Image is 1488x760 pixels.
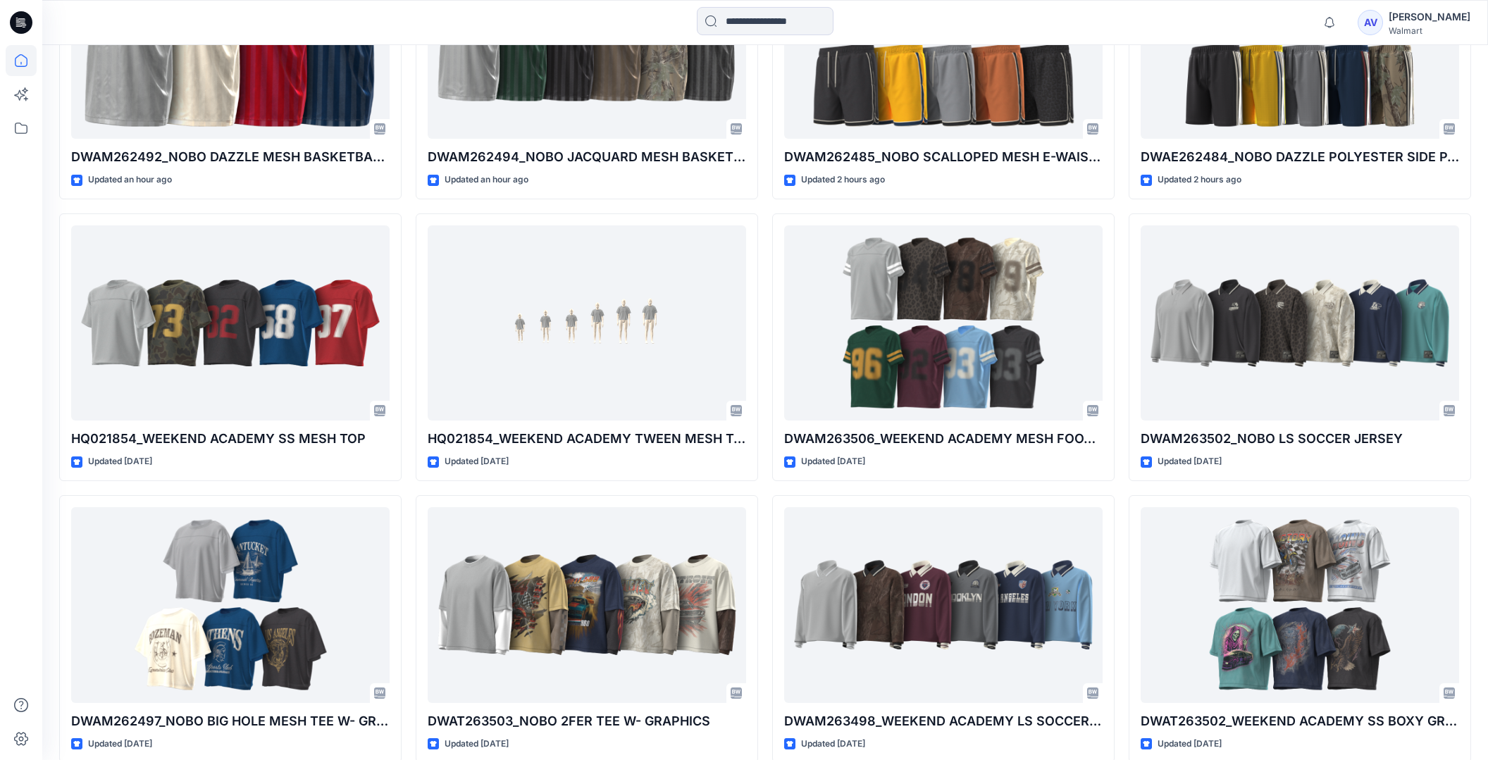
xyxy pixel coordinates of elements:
p: DWAM262485_NOBO SCALLOPED MESH E-WAIST SHORT [784,147,1103,167]
p: DWAE262484_NOBO DAZZLE POLYESTER SIDE PANEL E-WAIST BASKETBALL SHORT [1141,147,1459,167]
div: Walmart [1389,25,1470,36]
p: Updated [DATE] [1158,454,1222,469]
p: Updated 2 hours ago [801,173,885,187]
p: HQ021854_WEEKEND ACADEMY SS MESH TOP [71,429,390,449]
div: [PERSON_NAME] [1389,8,1470,25]
p: Updated [DATE] [445,737,509,752]
p: DWAM263498_WEEKEND ACADEMY LS SOCCER JERSEY [784,711,1103,731]
a: DWAM263502_NOBO LS SOCCER JERSEY [1141,225,1459,421]
a: DWAM262497_NOBO BIG HOLE MESH TEE W- GRAPHIC [71,507,390,703]
p: Updated [DATE] [1158,737,1222,752]
a: DWAT263503_NOBO 2FER TEE W- GRAPHICS [428,507,746,703]
p: DWAM263506_WEEKEND ACADEMY MESH FOOTBALL JERSEY [784,429,1103,449]
a: HQ021854_WEEKEND ACADEMY SS MESH TOP [71,225,390,421]
p: DWAT263502_WEEKEND ACADEMY SS BOXY GRAPHIC TEE [1141,711,1459,731]
p: DWAM263502_NOBO LS SOCCER JERSEY [1141,429,1459,449]
p: Updated [DATE] [801,737,865,752]
p: Updated [DATE] [88,454,152,469]
p: Updated [DATE] [88,737,152,752]
p: Updated 2 hours ago [1158,173,1241,187]
a: DWAM263506_WEEKEND ACADEMY MESH FOOTBALL JERSEY [784,225,1103,421]
p: Updated [DATE] [445,454,509,469]
p: DWAM262497_NOBO BIG HOLE MESH TEE W- GRAPHIC [71,711,390,731]
a: HQ021854_WEEKEND ACADEMY TWEEN MESH TOP_SIZE SET [428,225,746,421]
p: DWAM262492_NOBO DAZZLE MESH BASKETBALL TANK W- RIB [71,147,390,167]
a: DWAT263502_WEEKEND ACADEMY SS BOXY GRAPHIC TEE [1141,507,1459,703]
p: DWAM262494_NOBO JACQUARD MESH BASKETBALL TANK W- RIB [428,147,746,167]
p: Updated an hour ago [445,173,528,187]
p: HQ021854_WEEKEND ACADEMY TWEEN MESH TOP_SIZE SET [428,429,746,449]
p: Updated [DATE] [801,454,865,469]
p: DWAT263503_NOBO 2FER TEE W- GRAPHICS [428,711,746,731]
p: Updated an hour ago [88,173,172,187]
a: DWAM263498_WEEKEND ACADEMY LS SOCCER JERSEY [784,507,1103,703]
div: AV [1358,10,1383,35]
